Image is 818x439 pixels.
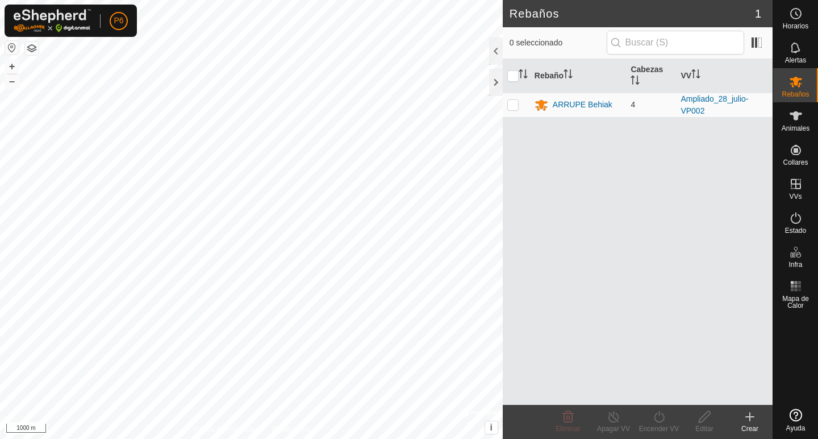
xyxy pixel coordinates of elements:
button: i [485,421,498,434]
th: Rebaño [530,59,627,93]
span: Eliminar [556,425,580,433]
button: + [5,60,19,73]
img: Logo Gallagher [14,9,91,32]
div: ARRUPE Behiak [553,99,612,111]
span: Collares [783,159,808,166]
span: Animales [782,125,809,132]
th: Cabezas [626,59,676,93]
span: Alertas [785,57,806,64]
button: Restablecer Mapa [5,41,19,55]
span: Rebaños [782,91,809,98]
a: Ayuda [773,404,818,436]
button: – [5,74,19,88]
p-sorticon: Activar para ordenar [519,71,528,80]
span: Estado [785,227,806,234]
span: 4 [631,100,635,109]
div: Crear [727,424,773,434]
h2: Rebaños [510,7,755,20]
span: i [490,423,493,432]
th: VV [676,59,773,93]
span: Infra [788,261,802,268]
span: P6 [114,15,123,27]
span: VVs [789,193,802,200]
div: Editar [682,424,727,434]
button: Capas del Mapa [25,41,39,55]
span: Ayuda [786,425,806,432]
div: Encender VV [636,424,682,434]
input: Buscar (S) [607,31,744,55]
p-sorticon: Activar para ordenar [691,71,700,80]
span: Mapa de Calor [776,295,815,309]
span: 0 seleccionado [510,37,607,49]
p-sorticon: Activar para ordenar [564,71,573,80]
p-sorticon: Activar para ordenar [631,77,640,86]
a: Contáctenos [272,424,310,434]
a: Ampliado_28_julio-VP002 [681,94,748,115]
span: 1 [755,5,761,22]
span: Horarios [783,23,808,30]
a: Política de Privacidad [193,424,258,434]
div: Apagar VV [591,424,636,434]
